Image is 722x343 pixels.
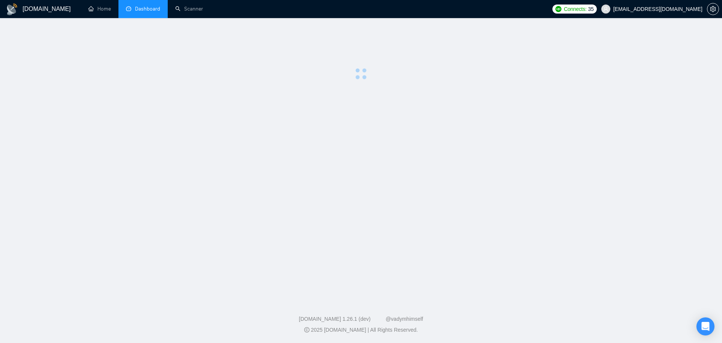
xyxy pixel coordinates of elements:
[88,6,111,12] a: homeHome
[126,6,131,11] span: dashboard
[588,5,594,13] span: 35
[385,316,423,322] a: @vadymhimself
[555,6,561,12] img: upwork-logo.png
[707,3,719,15] button: setting
[6,3,18,15] img: logo
[6,326,716,334] div: 2025 [DOMAIN_NAME] | All Rights Reserved.
[696,317,714,335] div: Open Intercom Messenger
[564,5,586,13] span: Connects:
[603,6,608,12] span: user
[707,6,719,12] a: setting
[135,6,160,12] span: Dashboard
[304,327,309,332] span: copyright
[175,6,203,12] a: searchScanner
[299,316,371,322] a: [DOMAIN_NAME] 1.26.1 (dev)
